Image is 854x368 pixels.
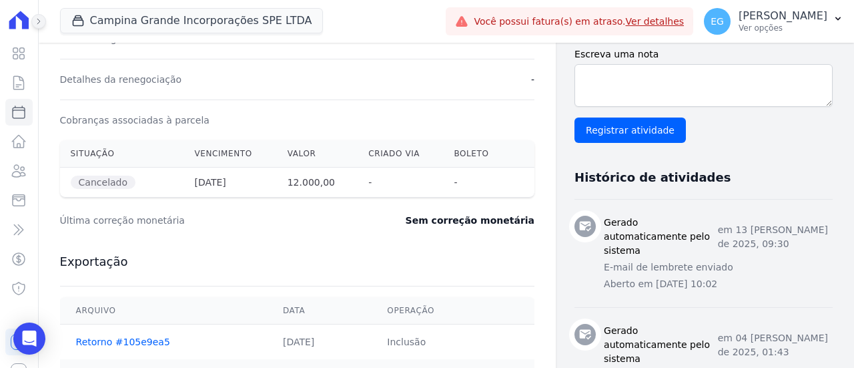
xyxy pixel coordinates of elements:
label: Escreva uma nota [574,47,833,61]
h3: Gerado automaticamente pelo sistema [604,216,718,258]
h3: Gerado automaticamente pelo sistema [604,324,718,366]
th: Valor [277,140,358,168]
dt: Cobranças associadas à parcela [60,114,209,127]
th: Operação [371,297,534,325]
span: Cancelado [71,176,135,189]
th: Criado via [358,140,443,168]
th: - [358,168,443,198]
th: Boleto [443,140,509,168]
a: Retorno #105e9ea5 [76,337,170,347]
dt: Última correção monetária [60,214,340,227]
div: Open Intercom Messenger [13,323,45,355]
th: Data [267,297,371,325]
p: Ver opções [739,23,827,33]
td: [DATE] [267,325,371,360]
p: [PERSON_NAME] [739,9,827,23]
dd: - [531,73,534,86]
th: [DATE] [183,168,276,198]
th: - [443,168,509,198]
p: Aberto em [DATE] 10:02 [604,277,833,291]
td: Inclusão [371,325,534,360]
th: Situação [60,140,184,168]
input: Registrar atividade [574,118,686,143]
p: em 13 [PERSON_NAME] de 2025, 09:30 [718,223,833,251]
a: Ver detalhes [626,16,685,27]
span: EG [711,17,724,26]
h3: Exportação [60,254,534,270]
p: em 04 [PERSON_NAME] de 2025, 01:43 [718,331,833,359]
th: Vencimento [183,140,276,168]
span: Você possui fatura(s) em atraso. [474,15,684,29]
p: E-mail de lembrete enviado [604,260,833,274]
h3: Histórico de atividades [574,170,731,186]
th: Arquivo [60,297,267,325]
dt: Detalhes da renegociação [60,73,182,86]
th: 12.000,00 [277,168,358,198]
button: EG [PERSON_NAME] Ver opções [693,3,854,40]
button: Campina Grande Incorporações SPE LTDA [60,8,324,33]
dd: Sem correção monetária [406,214,534,227]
